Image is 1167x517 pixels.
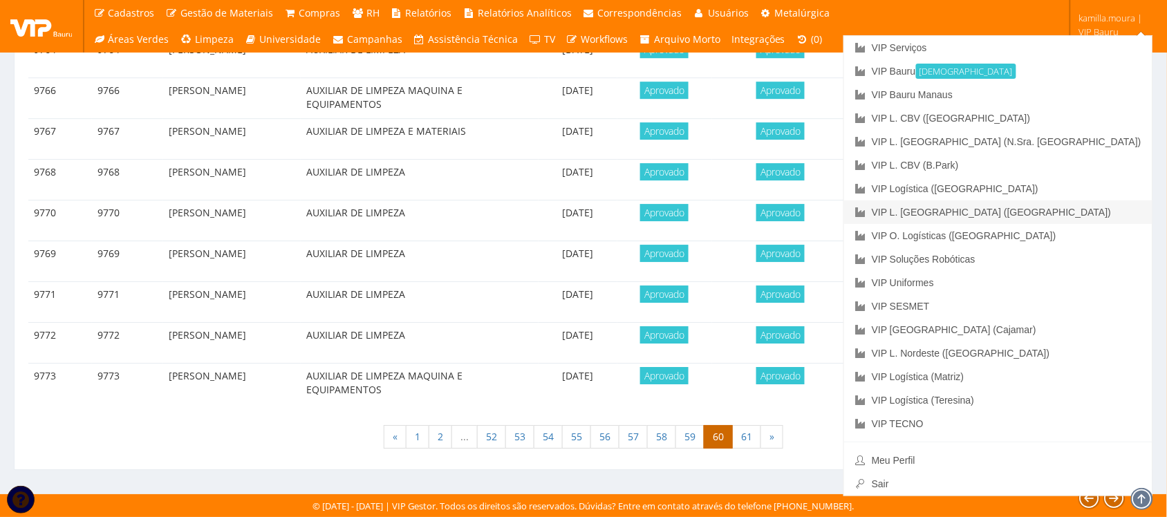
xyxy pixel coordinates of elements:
td: 9769 [28,241,92,282]
span: RH [366,6,380,19]
td: [PERSON_NAME] [163,77,301,118]
a: VIP Bauru Manaus [844,83,1152,106]
a: VIP Logística (Matriz) [844,365,1152,388]
td: 9768 [28,159,92,200]
a: VIP [GEOGRAPHIC_DATA] (Cajamar) [844,318,1152,341]
td: [PERSON_NAME] [163,282,301,323]
span: Aprovado [756,204,805,221]
span: Campanhas [347,32,402,46]
td: AUXILIAR DE LIMPEZA [301,159,539,200]
a: Arquivo Morto [634,26,727,53]
td: [PERSON_NAME] [163,323,301,364]
td: [DATE] [539,37,617,77]
a: « Anterior [384,425,407,449]
small: [DEMOGRAPHIC_DATA] [916,64,1016,79]
td: 9773 [28,364,92,404]
a: (0) [791,26,828,53]
a: Próxima » [760,425,783,449]
td: [PERSON_NAME] [163,241,301,282]
td: [PERSON_NAME] [163,37,301,77]
a: VIP L. [GEOGRAPHIC_DATA] ([GEOGRAPHIC_DATA]) [844,200,1152,224]
span: 60 [704,425,733,449]
span: Aprovado [640,285,689,303]
td: 9764 [28,37,92,77]
a: Meu Perfil [844,449,1152,472]
a: VIP Bauru[DEMOGRAPHIC_DATA] [844,59,1152,83]
td: AUXILIAR DE LIMPEZA [301,323,539,364]
td: [DATE] [539,364,617,404]
span: ... [451,425,478,449]
td: 9769 [92,241,162,282]
td: AUXILIAR DE LIMPEZA [301,282,539,323]
td: 9766 [28,77,92,118]
a: Workflows [561,26,634,53]
td: 9767 [92,118,162,159]
a: Áreas Verdes [88,26,175,53]
span: Aprovado [640,122,689,140]
td: AUXILIAR DE LIMPEZA MAQUINA E EQUIPAMENTOS [301,77,539,118]
a: VIP L. Nordeste ([GEOGRAPHIC_DATA]) [844,341,1152,365]
span: Aprovado [756,82,805,99]
img: logo [10,16,73,37]
a: 56 [590,425,619,449]
span: Relatórios [406,6,452,19]
a: 58 [647,425,676,449]
td: AUXILIAR DE LIMPEZA [301,241,539,282]
span: Integrações [731,32,785,46]
td: 9768 [92,159,162,200]
span: Aprovado [640,367,689,384]
span: Aprovado [756,122,805,140]
span: Aprovado [756,163,805,180]
a: VIP Uniformes [844,271,1152,294]
span: Workflows [581,32,628,46]
a: VIP O. Logísticas ([GEOGRAPHIC_DATA]) [844,224,1152,247]
td: AUXILIAR DE LIMPEZA E MATERIAIS [301,118,539,159]
a: VIP L. CBV ([GEOGRAPHIC_DATA]) [844,106,1152,130]
td: [PERSON_NAME] [163,118,301,159]
a: Integrações [726,26,791,53]
td: [PERSON_NAME] [163,364,301,404]
td: [DATE] [539,282,617,323]
span: Limpeza [195,32,234,46]
td: [PERSON_NAME] [163,200,301,241]
span: Gestão de Materiais [180,6,273,19]
a: 57 [619,425,648,449]
a: Campanhas [327,26,409,53]
span: kamilla.moura | VIP Bauru [1079,11,1149,39]
td: 9767 [28,118,92,159]
a: Sair [844,472,1152,496]
td: [DATE] [539,118,617,159]
a: TV [524,26,561,53]
td: AUXILIAR DE LIMPEZA MAQUINA E EQUIPAMENTOS [301,364,539,404]
span: Aprovado [640,204,689,221]
a: VIP TECNO [844,412,1152,435]
span: Aprovado [756,367,805,384]
a: 53 [505,425,534,449]
span: Assistência Técnica [429,32,519,46]
span: Aprovado [756,285,805,303]
span: Correspondências [598,6,682,19]
a: VIP Soluções Robóticas [844,247,1152,271]
span: Áreas Verdes [109,32,169,46]
td: 9770 [92,200,162,241]
a: Universidade [239,26,327,53]
a: 55 [562,425,591,449]
span: Aprovado [640,163,689,180]
span: Arquivo Morto [654,32,720,46]
span: Universidade [260,32,321,46]
td: 9764 [92,37,162,77]
a: Limpeza [175,26,240,53]
a: VIP L. CBV (B.Park) [844,153,1152,177]
td: 9771 [28,282,92,323]
a: 52 [477,425,506,449]
td: 9772 [28,323,92,364]
span: (0) [812,32,823,46]
td: [DATE] [539,77,617,118]
td: [DATE] [539,200,617,241]
a: VIP SESMET [844,294,1152,318]
td: [DATE] [539,241,617,282]
a: 54 [534,425,563,449]
a: 59 [675,425,704,449]
td: 9766 [92,77,162,118]
span: Aprovado [640,82,689,99]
